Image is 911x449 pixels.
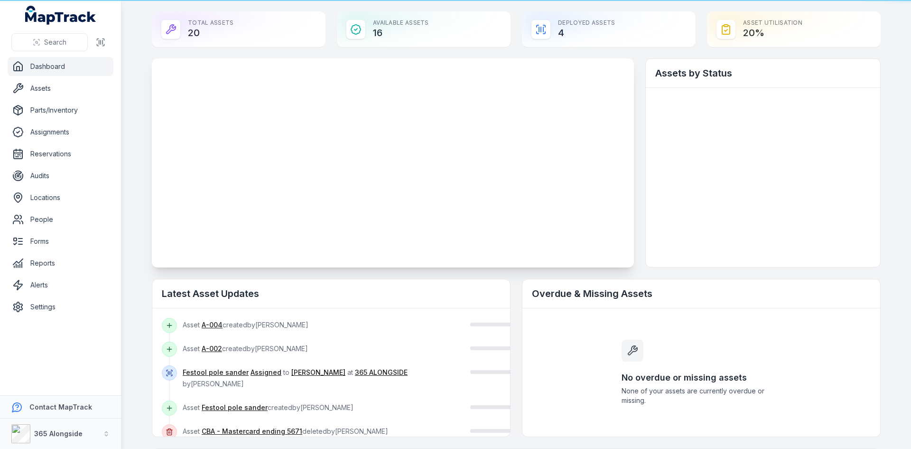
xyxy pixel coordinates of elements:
[183,368,408,388] span: to at by [PERSON_NAME]
[8,79,113,98] a: Assets
[8,188,113,207] a: Locations
[655,67,871,80] h2: Assets by Status
[202,344,222,353] a: A-002
[532,287,871,300] h2: Overdue & Missing Assets
[8,254,113,273] a: Reports
[8,101,113,120] a: Parts/Inventory
[8,210,113,229] a: People
[25,6,96,25] a: MapTrack
[8,166,113,185] a: Audits
[8,144,113,163] a: Reservations
[29,403,92,411] strong: Contact MapTrack
[183,427,388,435] span: Asset deleted by [PERSON_NAME]
[162,287,501,300] h2: Latest Asset Updates
[202,403,268,412] a: Festool pole sander
[44,38,66,47] span: Search
[202,320,223,330] a: A-004
[291,368,345,377] a: [PERSON_NAME]
[202,427,302,436] a: CBA - Mastercard ending 5671
[622,371,781,384] h3: No overdue or missing assets
[355,368,408,377] a: 365 ALONGSIDE
[8,297,113,316] a: Settings
[11,33,88,51] button: Search
[183,344,308,353] span: Asset created by [PERSON_NAME]
[8,232,113,251] a: Forms
[183,403,353,411] span: Asset created by [PERSON_NAME]
[34,430,83,438] strong: 365 Alongside
[622,386,781,405] span: None of your assets are currently overdue or missing.
[8,276,113,295] a: Alerts
[8,123,113,142] a: Assignments
[183,321,308,329] span: Asset created by [PERSON_NAME]
[251,368,281,377] a: Assigned
[183,368,249,377] a: Festool pole sander
[8,57,113,76] a: Dashboard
